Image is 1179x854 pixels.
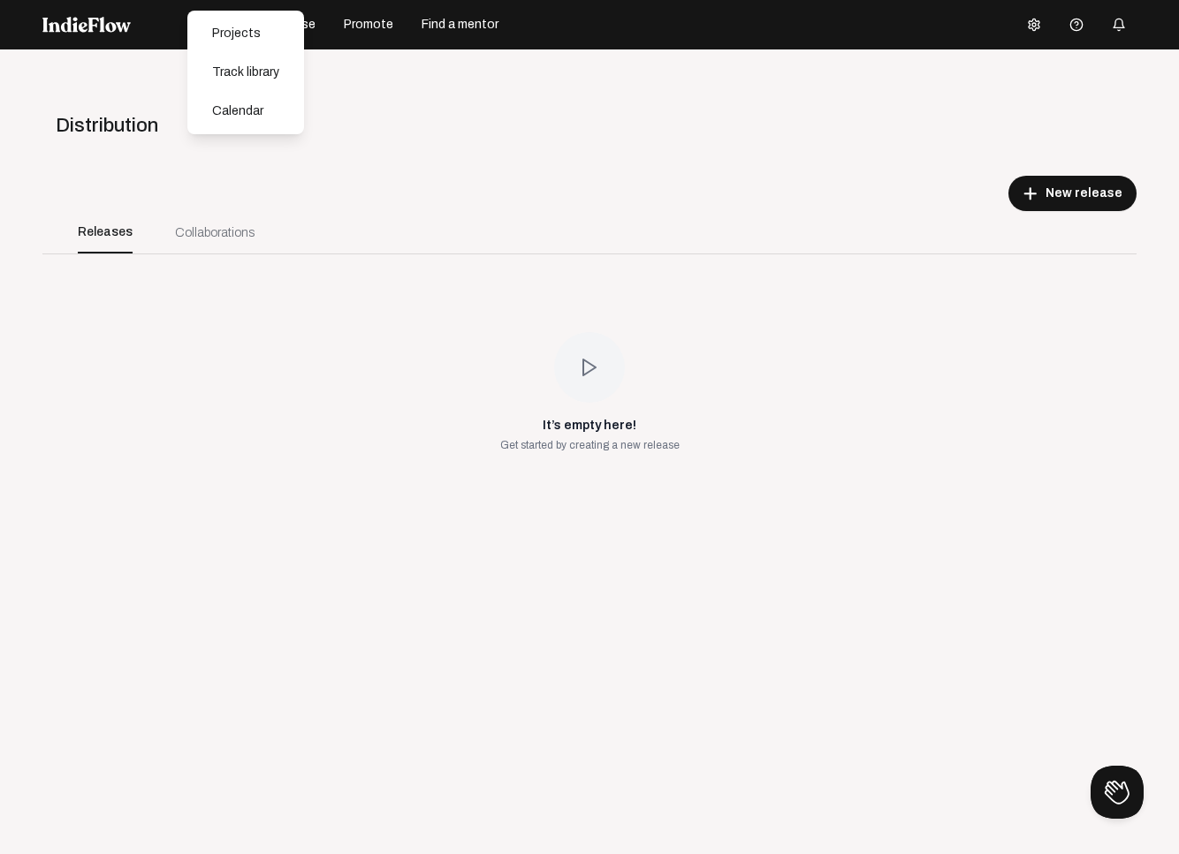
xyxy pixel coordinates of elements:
button: New release [1008,176,1137,211]
div: Get started by creating a new release [500,438,680,452]
img: indieflow-logo-white.svg [42,17,131,33]
iframe: Toggle Customer Support [1091,766,1144,819]
div: Projects [194,18,297,49]
div: Releases [78,211,133,253]
div: Collaborations [175,223,255,242]
span: Distribution [56,115,158,136]
div: Track library [194,57,297,88]
button: Promote [333,11,404,39]
span: Promote [344,16,393,34]
div: It’s empty here! [543,417,636,435]
button: Find a mentor [411,11,509,39]
span: Find a mentor [422,16,498,34]
mat-icon: add [1023,185,1038,201]
span: New release [1046,185,1122,202]
div: Calendar [194,95,297,127]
